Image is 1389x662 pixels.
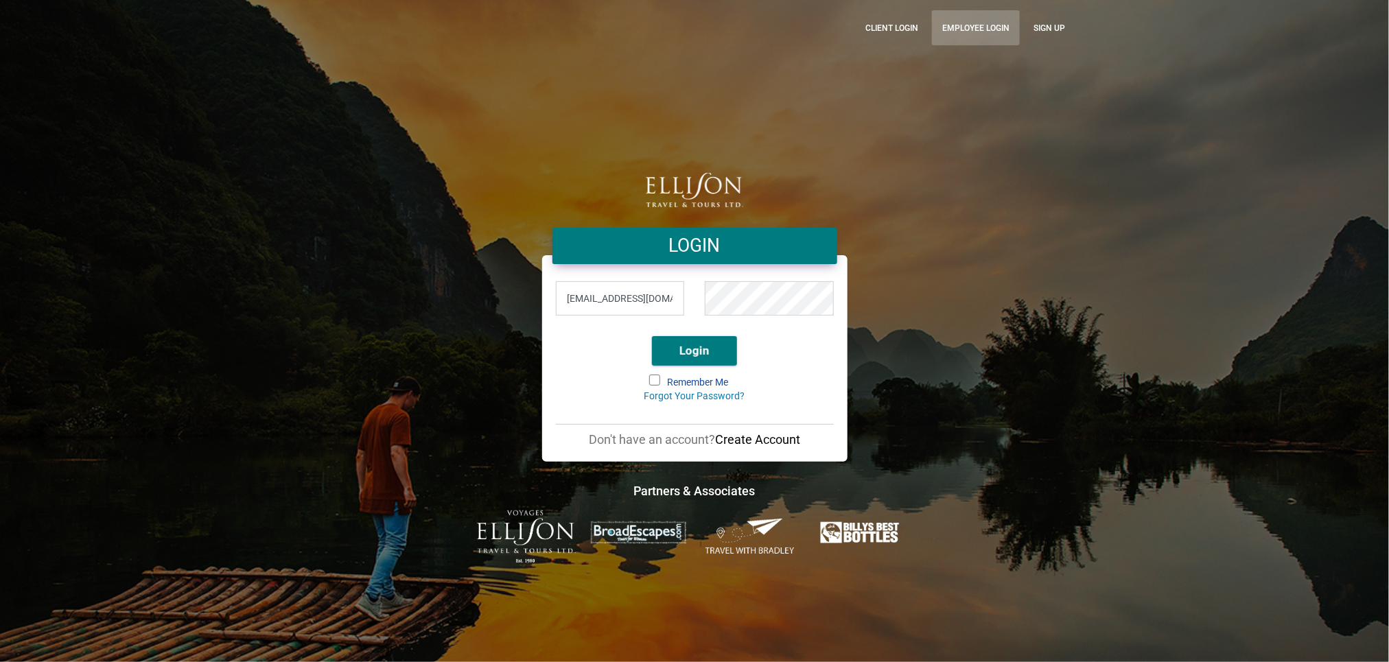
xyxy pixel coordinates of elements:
label: Remember Me [651,376,739,390]
p: Don't have an account? [556,432,834,448]
img: logo.png [646,173,743,207]
img: Billys-Best-Bottles.png [813,518,912,547]
a: Employee Login [932,10,1020,45]
input: Email Address [556,281,685,316]
img: Travel-With-Bradley.png [701,517,800,556]
a: Forgot Your Password? [644,390,745,401]
button: Login [652,336,737,366]
a: Create Account [715,432,800,447]
a: CLient Login [855,10,929,45]
img: broadescapes.png [589,521,688,545]
img: ET-Voyages-text-colour-Logo-with-est.png [477,510,576,563]
h4: Partners & Associates [314,482,1075,499]
a: Sign up [1023,10,1075,45]
h4: LOGIN [563,233,827,259]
